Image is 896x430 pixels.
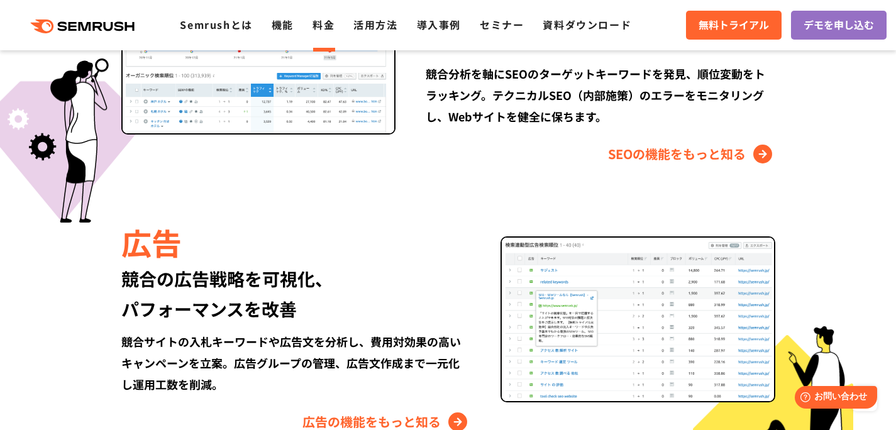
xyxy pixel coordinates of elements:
[272,17,294,32] a: 機能
[791,11,887,40] a: デモを申し込む
[699,17,769,33] span: 無料トライアル
[686,11,782,40] a: 無料トライアル
[417,17,461,32] a: 導入事例
[426,63,775,127] div: 競合分析を軸にSEOのターゲットキーワードを発見、順位変動をトラッキング。テクニカルSEO（内部施策）のエラーをモニタリングし、Webサイトを健全に保ちます。
[121,221,470,263] div: 広告
[608,144,775,164] a: SEOの機能をもっと知る
[121,331,470,395] div: 競合サイトの入札キーワードや広告文を分析し、費用対効果の高いキャンペーンを立案。広告グループの管理、広告文作成まで一元化し運用工数を削減。
[180,17,252,32] a: Semrushとは
[480,17,524,32] a: セミナー
[121,263,470,324] div: 競合の広告戦略を可視化、 パフォーマンスを改善
[784,381,882,416] iframe: Help widget launcher
[353,17,397,32] a: 活用方法
[543,17,631,32] a: 資料ダウンロード
[804,17,874,33] span: デモを申し込む
[312,17,335,32] a: 料金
